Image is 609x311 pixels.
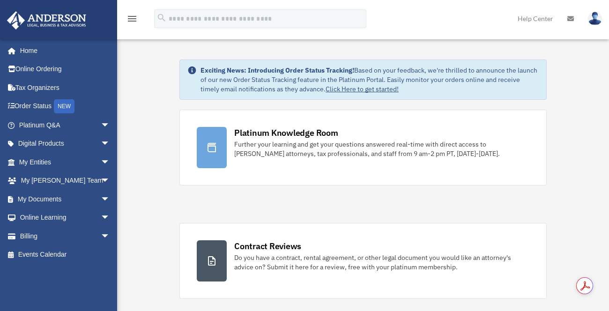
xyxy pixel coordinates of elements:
a: Contract Reviews Do you have a contract, rental agreement, or other legal document you would like... [179,223,547,299]
a: Online Ordering [7,60,124,79]
a: My Documentsarrow_drop_down [7,190,124,208]
div: Further your learning and get your questions answered real-time with direct access to [PERSON_NAM... [234,140,529,158]
span: arrow_drop_down [101,116,119,135]
a: Platinum Knowledge Room Further your learning and get your questions answered real-time with dire... [179,110,547,185]
span: arrow_drop_down [101,208,119,228]
a: Digital Productsarrow_drop_down [7,134,124,153]
span: arrow_drop_down [101,153,119,172]
div: Platinum Knowledge Room [234,127,338,139]
a: Platinum Q&Aarrow_drop_down [7,116,124,134]
span: arrow_drop_down [101,227,119,246]
a: Online Learningarrow_drop_down [7,208,124,227]
img: User Pic [588,12,602,25]
a: Events Calendar [7,245,124,264]
a: menu [126,16,138,24]
a: Home [7,41,119,60]
a: Order StatusNEW [7,97,124,116]
div: Do you have a contract, rental agreement, or other legal document you would like an attorney's ad... [234,253,529,272]
a: Click Here to get started! [326,85,399,93]
a: My Entitiesarrow_drop_down [7,153,124,171]
img: Anderson Advisors Platinum Portal [4,11,89,30]
a: Tax Organizers [7,78,124,97]
strong: Exciting News: Introducing Order Status Tracking! [201,66,354,74]
span: arrow_drop_down [101,190,119,209]
i: search [156,13,167,23]
span: arrow_drop_down [101,171,119,191]
span: arrow_drop_down [101,134,119,154]
i: menu [126,13,138,24]
div: Based on your feedback, we're thrilled to announce the launch of our new Order Status Tracking fe... [201,66,539,94]
div: NEW [54,99,74,113]
div: Contract Reviews [234,240,301,252]
a: My [PERSON_NAME] Teamarrow_drop_down [7,171,124,190]
a: Billingarrow_drop_down [7,227,124,245]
